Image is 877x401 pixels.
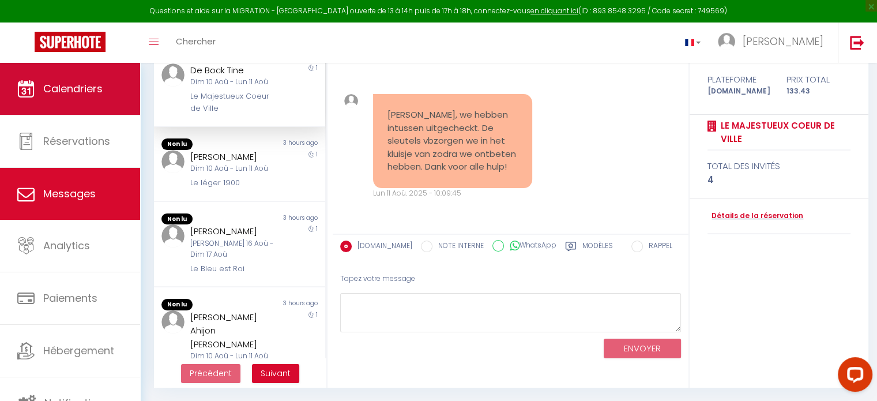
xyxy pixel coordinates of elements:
[43,134,110,148] span: Réservations
[316,224,318,233] span: 1
[850,35,864,50] img: logout
[161,213,193,225] span: Non lu
[190,224,275,238] div: [PERSON_NAME]
[161,299,193,310] span: Non lu
[700,86,779,97] div: [DOMAIN_NAME]
[387,108,518,174] pre: [PERSON_NAME], we hebben intussen uitgecheckt. De sleutels vbzorgen we in het kluisje van zodra w...
[743,34,823,48] span: [PERSON_NAME]
[239,213,325,225] div: 3 hours ago
[176,35,216,47] span: Chercher
[181,364,240,384] button: Previous
[717,119,850,146] a: Le Majestueux Coeur de Ville
[707,211,803,222] a: Détails de la réservation
[707,173,850,187] div: 4
[190,91,275,114] div: Le Majestueux Coeur de Ville
[779,86,858,97] div: 133.43
[239,299,325,310] div: 3 hours ago
[190,177,275,189] div: Le léger 1900
[190,238,275,260] div: [PERSON_NAME] 16 Aoû - Dim 17 Aoû
[643,241,672,253] label: RAPPEL
[718,33,735,50] img: ...
[344,94,358,108] img: ...
[190,310,275,351] div: [PERSON_NAME] Ahijon [PERSON_NAME]
[316,310,318,319] span: 1
[190,263,275,275] div: Le Bleu est Roi
[352,241,412,253] label: [DOMAIN_NAME]
[709,23,838,63] a: ... [PERSON_NAME]
[161,310,185,333] img: ...
[35,32,106,52] img: Super Booking
[340,265,681,293] div: Tapez votre message
[161,138,193,150] span: Non lu
[261,368,291,379] span: Suivant
[316,63,318,72] span: 1
[504,240,556,253] label: WhatsApp
[373,188,532,199] div: Lun 11 Aoû. 2025 - 10:09:45
[43,186,96,201] span: Messages
[239,138,325,150] div: 3 hours ago
[190,368,232,379] span: Précédent
[190,150,275,164] div: [PERSON_NAME]
[779,73,858,87] div: Prix total
[700,73,779,87] div: Plateforme
[829,353,877,401] iframe: LiveChat chat widget
[161,224,185,248] img: ...
[707,159,850,173] div: total des invités
[43,81,103,96] span: Calendriers
[432,241,484,253] label: NOTE INTERNE
[161,150,185,173] img: ...
[43,291,97,305] span: Paiements
[190,63,275,77] div: De Bock Tine
[190,163,275,174] div: Dim 10 Aoû - Lun 11 Aoû
[43,238,90,253] span: Analytics
[530,6,578,16] a: en cliquant ici
[161,63,185,87] img: ...
[582,241,613,255] label: Modèles
[190,77,275,88] div: Dim 10 Aoû - Lun 11 Aoû
[167,23,224,63] a: Chercher
[316,150,318,159] span: 1
[190,351,275,362] div: Dim 10 Aoû - Lun 11 Aoû
[252,364,299,384] button: Next
[43,343,114,358] span: Hébergement
[604,339,681,359] button: ENVOYER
